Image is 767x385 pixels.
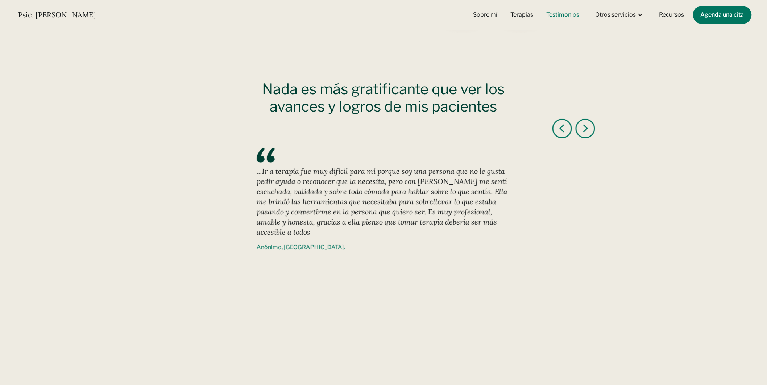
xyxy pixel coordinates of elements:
div: carousel [172,148,595,350]
div: Agenda una cita [700,11,745,19]
a: Recursos [655,7,689,23]
div: previous slide [552,119,572,138]
div: Otros servicios [588,7,651,23]
div: 5 of 6 [172,148,595,251]
p: Anónimo, [GEOGRAPHIC_DATA]. [257,244,345,251]
h1: Psic. [PERSON_NAME] [18,11,96,19]
a: Testimonios [542,7,584,23]
a: Agenda una cita [693,6,752,24]
h2: Nada es más gratificante que ver los avances y logros de mis pacientes [257,80,510,115]
a: Sobre mí [469,7,502,23]
img: Left quotation mark [257,148,275,163]
div: Otros servicios [596,11,636,18]
blockquote: ...Ir a terapia fue muy difícil para mí porque soy una persona que no le gusta pedir ayuda o reco... [257,163,510,241]
div: next slide [576,119,595,138]
a: Terapias [506,7,538,23]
